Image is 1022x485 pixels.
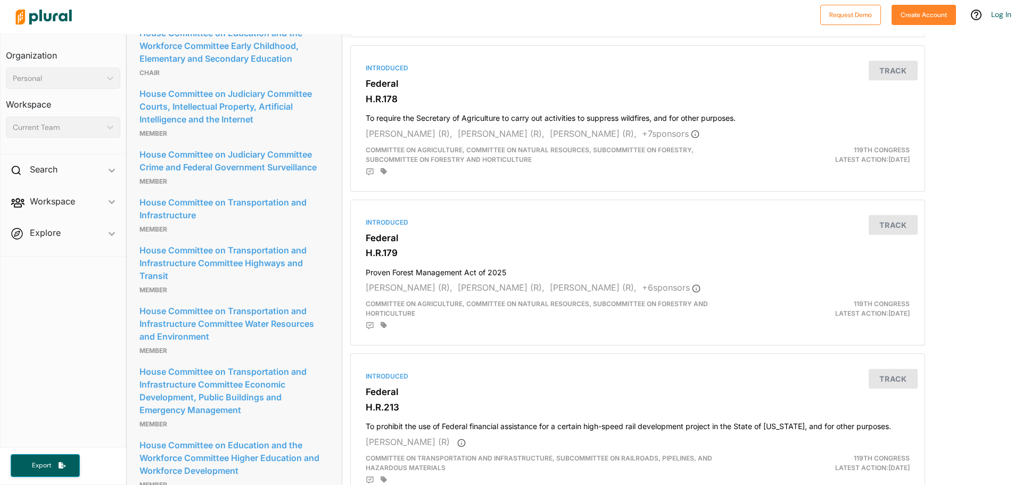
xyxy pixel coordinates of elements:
h3: H.R.178 [366,94,910,104]
div: Latest Action: [DATE] [731,145,918,165]
div: Add Position Statement [366,476,374,484]
h3: Federal [366,387,910,397]
div: Latest Action: [DATE] [731,454,918,473]
a: House Committee on Education and the Workforce Committee Higher Education and Workforce Development [139,437,329,479]
p: Member [139,344,329,357]
div: Current Team [13,122,103,133]
div: Add tags [381,168,387,175]
p: Member [139,175,329,188]
a: Create Account [892,9,956,20]
a: House Committee on Judiciary Committee Courts, Intellectual Property, Artificial Intelligence and... [139,86,329,127]
span: 119th Congress [854,454,910,462]
span: 119th Congress [854,146,910,154]
h3: Workspace [6,89,120,112]
a: House Committee on Transportation and Infrastructure Committee Water Resources and Environment [139,303,329,344]
span: [PERSON_NAME] (R), [550,282,637,293]
span: [PERSON_NAME] (R), [550,128,637,139]
span: [PERSON_NAME] (R), [366,128,452,139]
a: Request Demo [820,9,881,20]
h3: Federal [366,78,910,89]
a: House Committee on Transportation and Infrastructure Committee Economic Development, Public Build... [139,364,329,418]
p: Chair [139,67,329,79]
div: Personal [13,73,103,84]
p: Member [139,418,329,431]
span: + 7 sponsor s [642,128,699,139]
span: [PERSON_NAME] (R), [458,282,545,293]
div: Introduced [366,218,910,227]
span: 119th Congress [854,300,910,308]
button: Track [869,369,918,389]
span: Export [24,461,59,470]
div: Add tags [381,476,387,483]
span: Committee on Transportation and Infrastructure, Subcommittee on Railroads, Pipelines, and Hazardo... [366,454,712,472]
a: House Committee on Transportation and Infrastructure [139,194,329,223]
h3: H.R.179 [366,248,910,258]
p: Member [139,223,329,236]
span: [PERSON_NAME] (R) [366,437,450,447]
h3: H.R.213 [366,402,910,413]
h2: Search [30,163,57,175]
div: Add tags [381,322,387,329]
a: House Committee on Transportation and Infrastructure Committee Highways and Transit [139,242,329,284]
p: Member [139,284,329,297]
span: [PERSON_NAME] (R), [366,282,452,293]
div: Introduced [366,63,910,73]
div: Introduced [366,372,910,381]
button: Track [869,215,918,235]
span: [PERSON_NAME] (R), [458,128,545,139]
h3: Federal [366,233,910,243]
h4: To prohibit the use of Federal financial assistance for a certain high-speed rail development pro... [366,417,910,431]
h4: To require the Secretary of Agriculture to carry out activities to suppress wildfires, and for ot... [366,109,910,123]
span: Committee on Agriculture, Committee on Natural Resources, Subcommittee on Forestry, Subcommittee ... [366,146,694,163]
button: Export [11,454,80,477]
p: Member [139,127,329,140]
span: Committee on Agriculture, Committee on Natural Resources, Subcommittee on Forestry and Horticulture [366,300,708,317]
a: House Committee on Education and the Workforce Committee Early Childhood, Elementary and Secondar... [139,25,329,67]
a: Log In [991,10,1011,19]
button: Create Account [892,5,956,25]
span: + 6 sponsor s [642,282,700,293]
h4: Proven Forest Management Act of 2025 [366,263,910,277]
div: Add Position Statement [366,168,374,176]
div: Latest Action: [DATE] [731,299,918,318]
h3: Organization [6,40,120,63]
button: Request Demo [820,5,881,25]
button: Track [869,61,918,80]
a: House Committee on Judiciary Committee Crime and Federal Government Surveillance [139,146,329,175]
div: Add Position Statement [366,322,374,330]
